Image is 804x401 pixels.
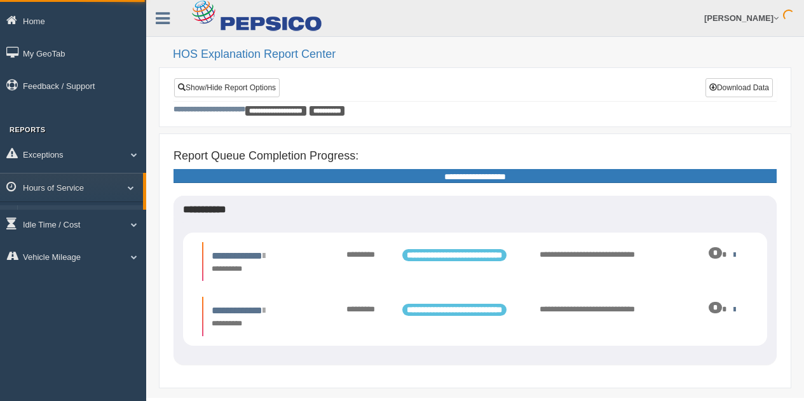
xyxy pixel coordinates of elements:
[202,242,748,281] li: Expand
[174,150,777,163] h4: Report Queue Completion Progress:
[202,297,748,336] li: Expand
[173,48,791,61] h2: HOS Explanation Report Center
[705,78,773,97] button: Download Data
[23,205,143,228] a: HOS Explanation Reports
[174,78,280,97] a: Show/Hide Report Options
